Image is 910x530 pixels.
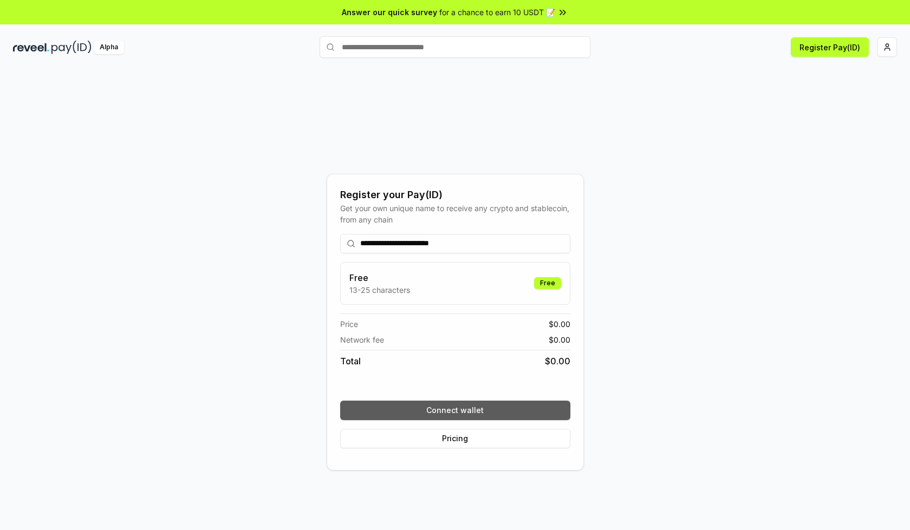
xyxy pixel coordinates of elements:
img: reveel_dark [13,41,49,54]
span: Total [340,355,361,368]
span: $ 0.00 [549,334,570,345]
span: Price [340,318,358,330]
span: $ 0.00 [545,355,570,368]
p: 13-25 characters [349,284,410,296]
h3: Free [349,271,410,284]
div: Get your own unique name to receive any crypto and stablecoin, from any chain [340,202,570,225]
span: $ 0.00 [549,318,570,330]
button: Register Pay(ID) [791,37,869,57]
button: Connect wallet [340,401,570,420]
div: Alpha [94,41,124,54]
div: Free [534,277,561,289]
button: Pricing [340,429,570,448]
span: for a chance to earn 10 USDT 📝 [439,6,555,18]
span: Answer our quick survey [342,6,437,18]
div: Register your Pay(ID) [340,187,570,202]
img: pay_id [51,41,92,54]
span: Network fee [340,334,384,345]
